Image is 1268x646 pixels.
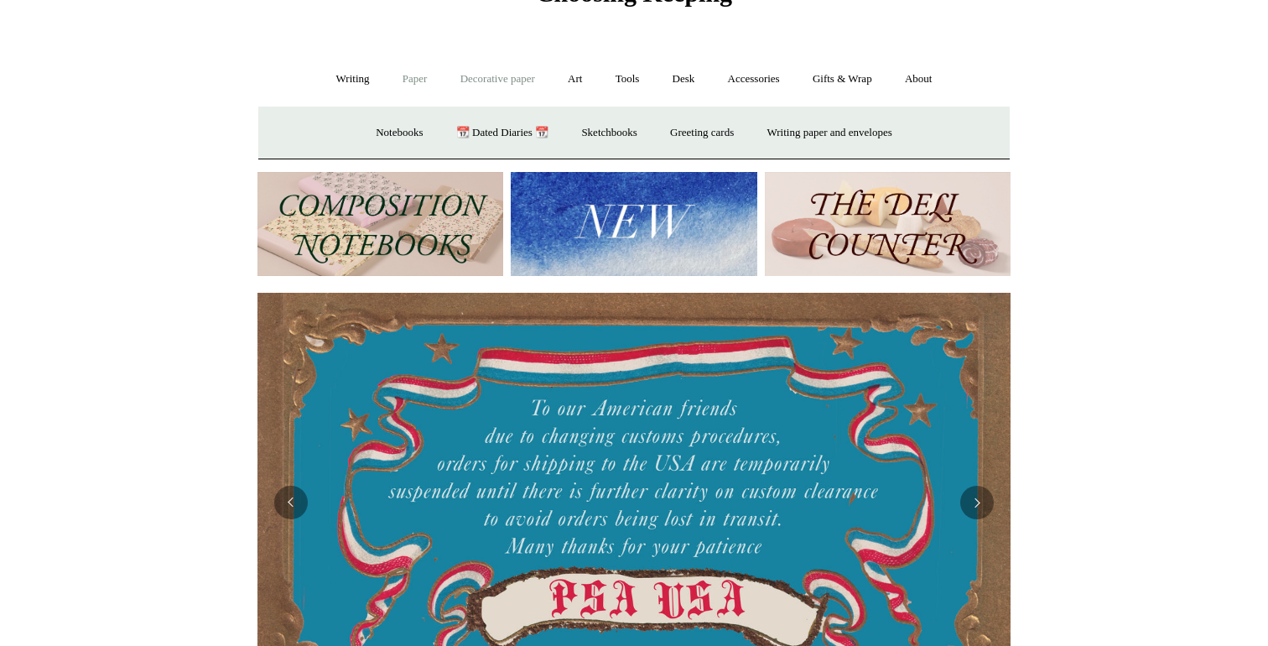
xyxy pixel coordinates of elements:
button: Next [960,486,994,519]
a: About [890,57,948,102]
a: Decorative paper [445,57,550,102]
img: New.jpg__PID:f73bdf93-380a-4a35-bcfe-7823039498e1 [511,172,756,277]
a: Notebooks [361,111,438,155]
a: Writing paper and envelopes [752,111,907,155]
a: Accessories [713,57,795,102]
button: Previous [274,486,308,519]
a: 📆 Dated Diaries 📆 [441,111,564,155]
img: 202302 Composition ledgers.jpg__PID:69722ee6-fa44-49dd-a067-31375e5d54ec [257,172,503,277]
a: Desk [657,57,710,102]
a: Tools [600,57,655,102]
a: Gifts & Wrap [798,57,887,102]
a: Writing [321,57,385,102]
a: Sketchbooks [566,111,652,155]
a: Greeting cards [655,111,749,155]
a: Art [553,57,597,102]
a: Paper [387,57,443,102]
img: The Deli Counter [765,172,1011,277]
